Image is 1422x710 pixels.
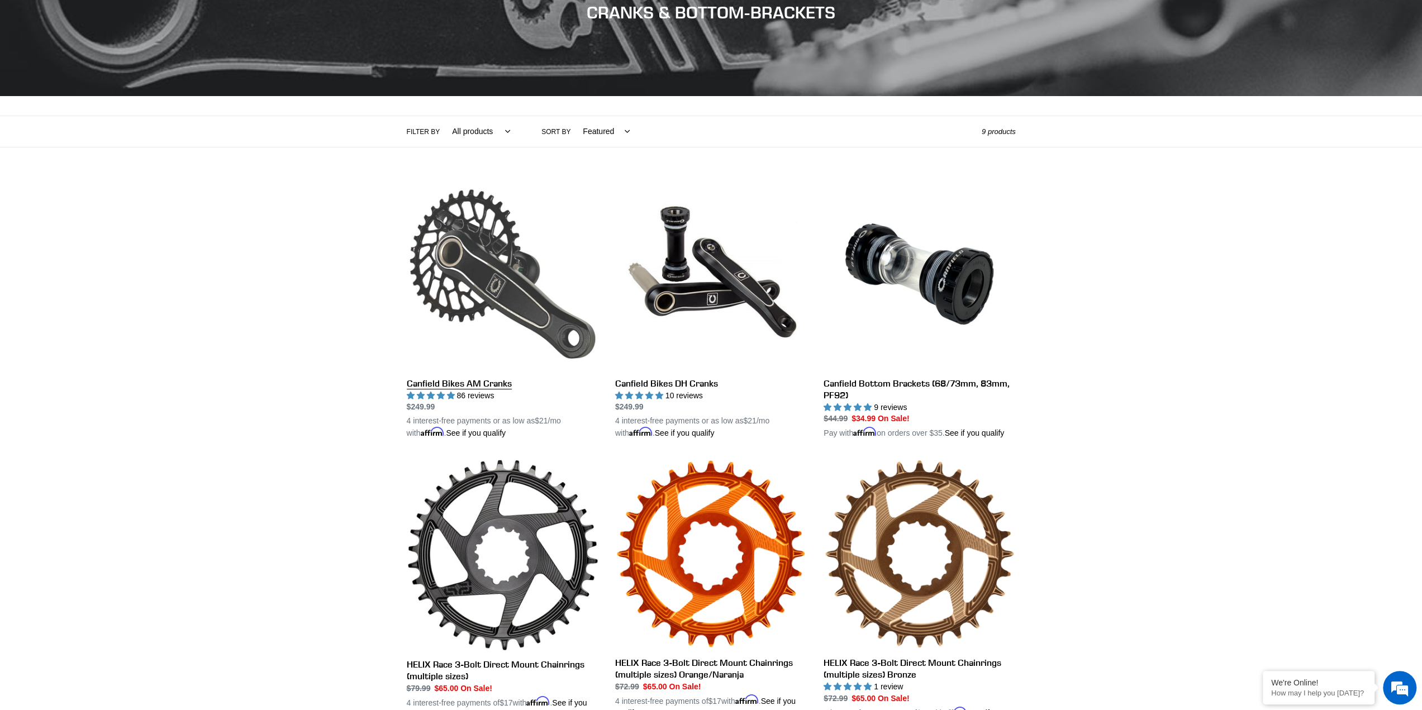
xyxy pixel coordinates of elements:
[36,56,64,84] img: d_696896380_company_1647369064580_696896380
[407,127,440,137] label: Filter by
[1271,689,1366,697] p: How may I help you today?
[541,127,570,137] label: Sort by
[12,61,29,78] div: Navigation go back
[982,127,1016,136] span: 9 products
[587,2,835,22] span: CRANKS & BOTTOM-BRACKETS
[75,63,204,77] div: Chat with us now
[6,305,213,344] textarea: Type your message and hit 'Enter'
[1271,678,1366,687] div: We're Online!
[65,141,154,254] span: We're online!
[183,6,210,32] div: Minimize live chat window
